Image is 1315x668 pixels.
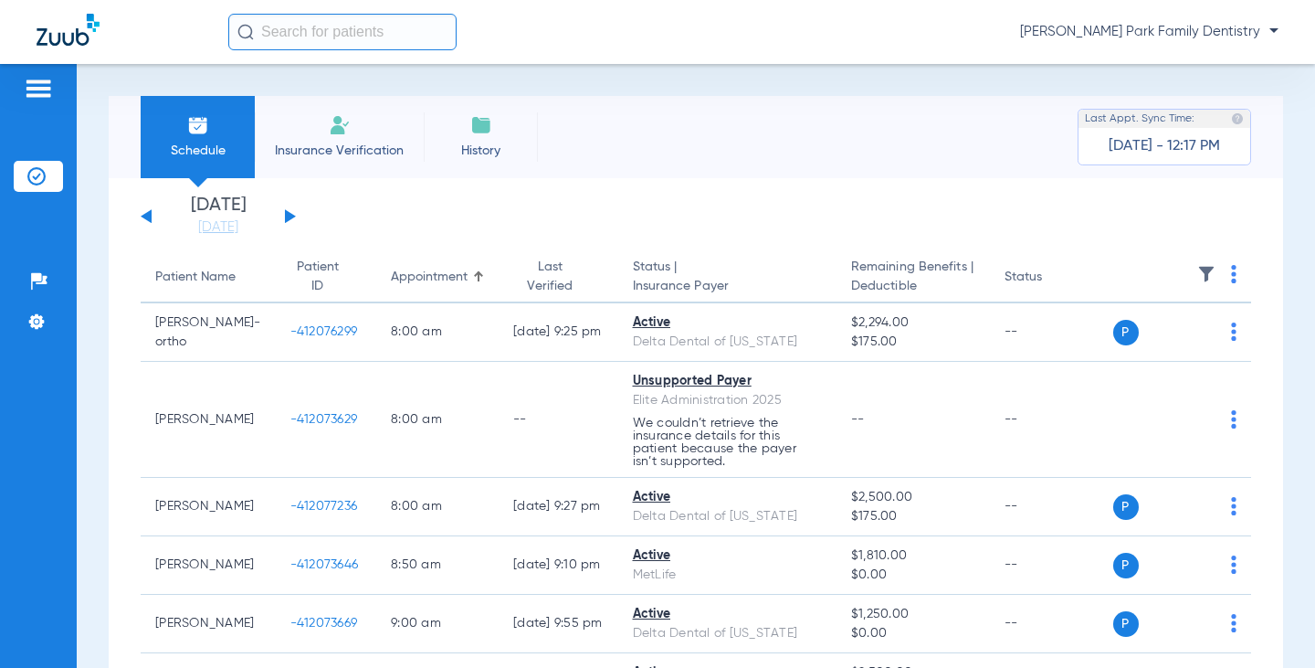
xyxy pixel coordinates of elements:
[155,268,261,287] div: Patient Name
[470,114,492,136] img: History
[155,268,236,287] div: Patient Name
[851,546,975,566] span: $1,810.00
[499,536,618,595] td: [DATE] 9:10 PM
[437,142,524,160] span: History
[1020,23,1278,41] span: [PERSON_NAME] Park Family Dentistry
[1085,110,1194,128] span: Last Appt. Sync Time:
[376,595,499,653] td: 9:00 AM
[1231,265,1236,283] img: group-dot-blue.svg
[836,252,990,303] th: Remaining Benefits |
[499,478,618,536] td: [DATE] 9:27 PM
[499,595,618,653] td: [DATE] 9:55 PM
[633,417,822,468] p: We couldn’t retrieve the insurance details for this patient because the payer isn’t supported.
[851,566,975,585] span: $0.00
[1109,137,1220,155] span: [DATE] - 12:17 PM
[513,258,604,296] div: Last Verified
[228,14,457,50] input: Search for patients
[163,196,273,237] li: [DATE]
[633,507,822,526] div: Delta Dental of [US_STATE]
[37,14,100,46] img: Zuub Logo
[633,546,822,566] div: Active
[1231,497,1236,515] img: group-dot-blue.svg
[618,252,836,303] th: Status |
[513,258,587,296] div: Last Verified
[990,595,1113,653] td: --
[1231,323,1236,341] img: group-dot-blue.svg
[1113,553,1139,578] span: P
[391,268,484,287] div: Appointment
[851,488,975,507] span: $2,500.00
[141,595,276,653] td: [PERSON_NAME]
[633,372,822,391] div: Unsupported Payer
[633,624,822,643] div: Delta Dental of [US_STATE]
[290,258,363,296] div: Patient ID
[141,303,276,362] td: [PERSON_NAME]-ortho
[187,114,209,136] img: Schedule
[851,413,865,426] span: --
[1113,494,1139,520] span: P
[633,566,822,585] div: MetLife
[990,303,1113,362] td: --
[633,333,822,352] div: Delta Dental of [US_STATE]
[1231,112,1244,125] img: last sync help info
[499,362,618,478] td: --
[376,536,499,595] td: 8:50 AM
[141,478,276,536] td: [PERSON_NAME]
[1231,614,1236,632] img: group-dot-blue.svg
[851,507,975,526] span: $175.00
[290,413,358,426] span: -412073629
[290,258,346,296] div: Patient ID
[990,478,1113,536] td: --
[851,333,975,352] span: $175.00
[290,558,359,571] span: -412073646
[268,142,410,160] span: Insurance Verification
[851,624,975,643] span: $0.00
[1231,556,1236,574] img: group-dot-blue.svg
[990,536,1113,595] td: --
[24,78,53,100] img: hamburger-icon
[141,362,276,478] td: [PERSON_NAME]
[1113,320,1139,345] span: P
[633,605,822,624] div: Active
[141,536,276,595] td: [PERSON_NAME]
[633,391,822,410] div: Elite Administration 2025
[633,313,822,333] div: Active
[376,303,499,362] td: 8:00 AM
[163,218,273,237] a: [DATE]
[290,500,358,513] span: -412077236
[990,252,1113,303] th: Status
[329,114,351,136] img: Manual Insurance Verification
[633,488,822,507] div: Active
[376,478,499,536] td: 8:00 AM
[237,24,254,40] img: Search Icon
[1231,410,1236,429] img: group-dot-blue.svg
[1197,265,1215,283] img: filter.svg
[376,362,499,478] td: 8:00 AM
[990,362,1113,478] td: --
[154,142,241,160] span: Schedule
[633,277,822,296] span: Insurance Payer
[290,617,358,630] span: -412073669
[290,325,358,338] span: -412076299
[499,303,618,362] td: [DATE] 9:25 PM
[851,277,975,296] span: Deductible
[391,268,468,287] div: Appointment
[851,605,975,624] span: $1,250.00
[851,313,975,333] span: $2,294.00
[1113,611,1139,637] span: P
